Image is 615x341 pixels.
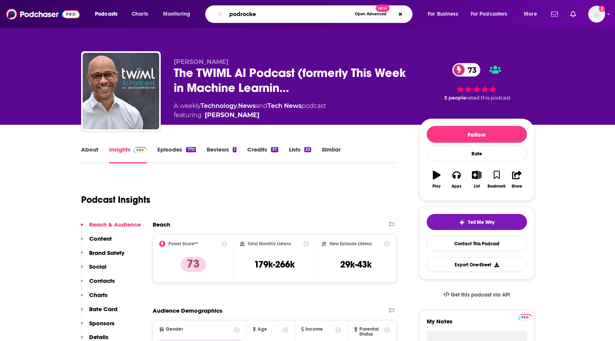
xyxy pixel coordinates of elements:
[271,147,278,152] div: 37
[256,102,268,109] span: and
[588,6,605,23] button: Show profile menu
[81,235,112,249] button: Content
[89,305,117,313] p: Rate Card
[168,241,198,246] h2: Power Score™
[427,126,527,143] button: Follow
[181,257,206,272] p: 73
[6,7,80,21] img: Podchaser - Follow, Share and Rate Podcasts
[174,111,326,120] span: featuring
[81,320,114,334] button: Sponsors
[81,277,115,291] button: Contacts
[487,166,507,193] button: Bookmark
[254,259,295,270] h3: 179k-266k
[89,277,115,284] p: Contacts
[444,95,466,101] span: 5 people
[330,241,372,246] h2: New Episode Listens
[226,8,351,20] input: Search podcasts, credits, & more...
[174,58,228,65] span: [PERSON_NAME]
[471,9,507,20] span: For Podcasters
[81,249,124,263] button: Brand Safety
[488,184,506,189] div: Bookmark
[518,313,532,320] a: Pro website
[459,219,465,225] img: tell me why sparkle
[174,101,326,120] div: A weekly podcast
[89,291,108,299] p: Charts
[437,286,517,304] a: Get this podcast via API
[466,8,519,20] button: open menu
[427,257,527,272] button: Export One-Sheet
[81,305,117,320] button: Rate Card
[427,214,527,230] button: tell me why sparkleTell Me Why
[89,235,112,242] p: Content
[89,320,114,327] p: Sponsors
[340,259,372,270] h3: 29k-43k
[186,147,196,152] div: 770
[588,6,605,23] img: User Profile
[432,184,440,189] div: Play
[376,5,390,12] span: New
[90,8,127,20] button: open menu
[474,184,480,189] div: List
[419,58,534,106] div: 73 5 peoplerated this podcast
[89,221,141,228] p: Reach & Audience
[599,6,605,12] svg: Add a profile image
[132,9,148,20] span: Charts
[163,9,190,20] span: Monitoring
[81,194,150,206] h1: Podcast Insights
[81,146,98,163] a: About
[452,184,462,189] div: Apps
[212,5,420,23] div: Search podcasts, credits, & more...
[468,219,494,225] span: Tell Me Why
[451,292,510,298] span: Get this podcast via API
[351,10,390,19] button: Open AdvancedNew
[248,241,291,246] h2: Total Monthly Listens
[247,146,278,163] a: Credits37
[524,9,537,20] span: More
[157,146,196,163] a: Episodes770
[83,53,159,129] img: The TWIML AI Podcast (formerly This Week in Machine Learning & Artificial Intelligence)
[452,63,480,77] a: 73
[109,146,147,163] a: InsightsPodchaser Pro
[305,327,323,332] span: Income
[427,146,527,162] div: Rate
[427,166,447,193] button: Play
[447,166,467,193] button: Apps
[512,184,522,189] div: Share
[507,166,527,193] button: Share
[233,147,237,152] div: 1
[519,8,546,20] button: open menu
[81,291,108,305] button: Charts
[237,102,238,109] span: ,
[258,327,267,332] span: Age
[134,147,147,153] img: Podchaser Pro
[158,8,200,20] button: open menu
[359,327,383,337] span: Parental Status
[205,111,259,120] a: Sam Charrington
[238,102,256,109] a: News
[428,9,458,20] span: For Business
[466,95,511,101] span: rated this podcast
[201,102,237,109] a: Technology
[166,327,183,332] span: Gender
[89,249,124,256] p: Brand Safety
[467,166,486,193] button: List
[153,221,170,228] h2: Reach
[127,8,153,20] a: Charts
[268,102,302,109] a: Tech News
[81,221,141,235] button: Reach & Audience
[81,263,106,277] button: Social
[289,146,311,163] a: Lists23
[427,236,527,251] a: Contact This Podcast
[567,8,579,21] a: Show notifications dropdown
[322,146,341,163] a: Similar
[207,146,237,163] a: Reviews1
[89,263,106,270] p: Social
[355,12,387,16] span: Open Advanced
[548,8,561,21] a: Show notifications dropdown
[518,314,532,320] img: Podchaser Pro
[153,307,222,314] h2: Audience Demographics
[304,147,311,152] div: 23
[460,63,480,77] span: 73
